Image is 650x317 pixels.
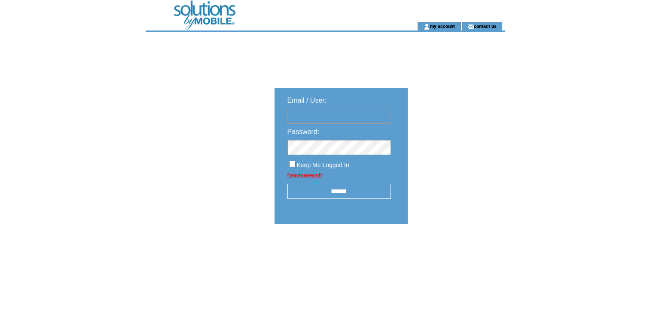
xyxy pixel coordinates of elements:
span: Email / User: [287,97,327,104]
a: contact us [474,23,497,29]
img: transparent.png [433,246,476,256]
a: my account [430,23,455,29]
span: Keep Me Logged In [297,162,349,168]
span: Password: [287,128,320,135]
a: Forgot password? [287,173,322,177]
img: account_icon.gif [424,23,430,30]
img: contact_us_icon.gif [467,23,474,30]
